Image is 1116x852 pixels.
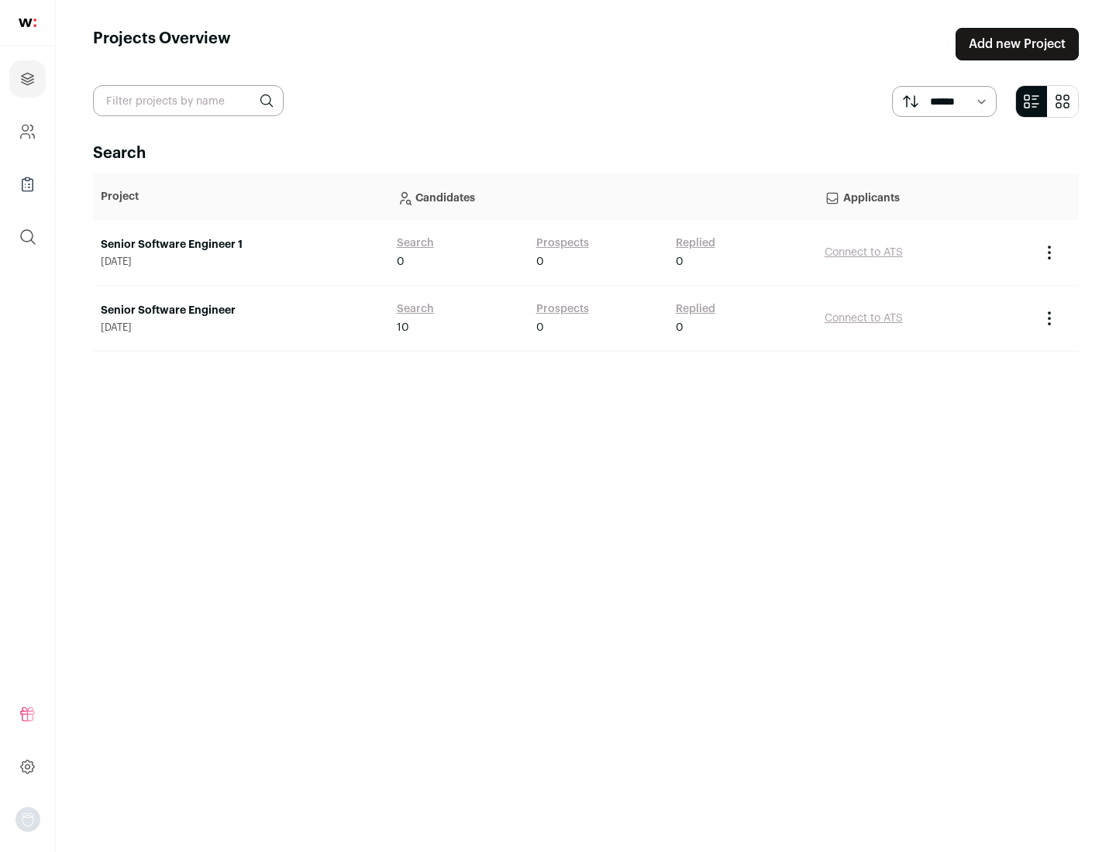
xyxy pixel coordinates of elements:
[536,235,589,251] a: Prospects
[676,301,715,317] a: Replied
[676,235,715,251] a: Replied
[15,807,40,832] button: Open dropdown
[101,237,381,253] a: Senior Software Engineer 1
[101,256,381,268] span: [DATE]
[93,85,284,116] input: Filter projects by name
[536,254,544,270] span: 0
[397,235,434,251] a: Search
[397,320,409,335] span: 10
[956,28,1079,60] a: Add new Project
[536,301,589,317] a: Prospects
[825,247,903,258] a: Connect to ATS
[676,320,684,335] span: 0
[1040,309,1059,328] button: Project Actions
[397,301,434,317] a: Search
[15,807,40,832] img: nopic.png
[397,181,809,212] p: Candidates
[9,60,46,98] a: Projects
[536,320,544,335] span: 0
[9,113,46,150] a: Company and ATS Settings
[9,166,46,203] a: Company Lists
[825,313,903,324] a: Connect to ATS
[101,321,381,334] span: [DATE]
[1040,243,1059,262] button: Project Actions
[93,28,231,60] h1: Projects Overview
[101,303,381,318] a: Senior Software Engineer
[676,254,684,270] span: 0
[93,143,1079,164] h2: Search
[19,19,36,27] img: wellfound-shorthand-0d5821cbd27db2630d0214b213865d53afaa358527fdda9d0ea32b1df1b89c2c.svg
[101,189,381,204] p: Project
[397,254,405,270] span: 0
[825,181,1025,212] p: Applicants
